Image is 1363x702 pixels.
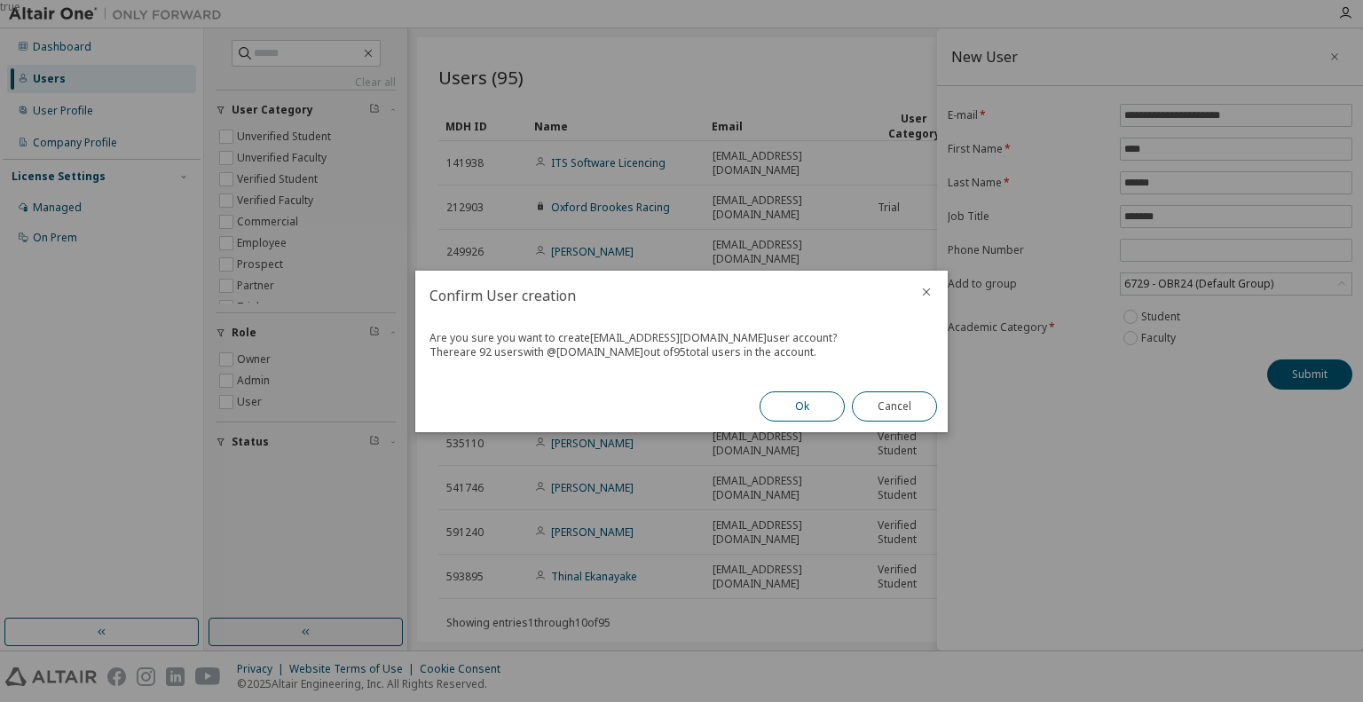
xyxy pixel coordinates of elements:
div: There are 92 users with @ [DOMAIN_NAME] out of 95 total users in the account. [429,345,934,359]
h2: Confirm User creation [415,271,905,320]
button: Ok [760,391,845,422]
div: Are you sure you want to create [EMAIL_ADDRESS][DOMAIN_NAME] user account? [429,331,934,345]
button: Cancel [852,391,937,422]
button: close [919,285,934,299]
